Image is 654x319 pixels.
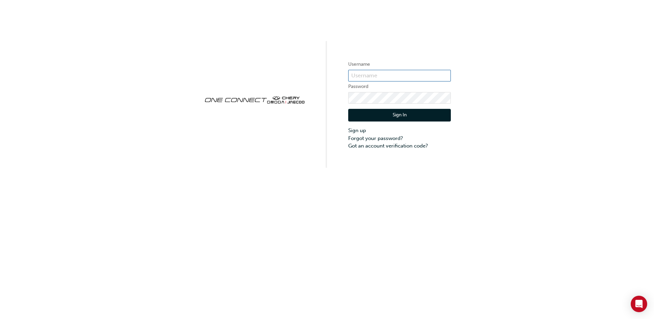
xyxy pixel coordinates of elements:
[203,90,306,108] img: oneconnect
[348,82,451,91] label: Password
[348,60,451,68] label: Username
[348,109,451,122] button: Sign In
[348,135,451,142] a: Forgot your password?
[348,142,451,150] a: Got an account verification code?
[631,296,647,312] div: Open Intercom Messenger
[348,127,451,135] a: Sign up
[348,70,451,81] input: Username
